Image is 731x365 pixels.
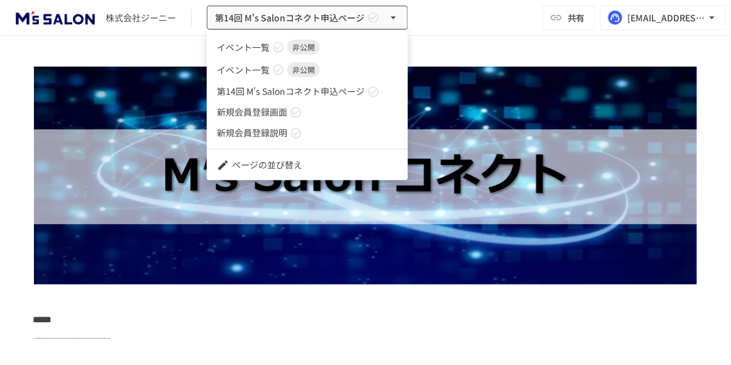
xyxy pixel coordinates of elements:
span: 新規会員登録画面 [217,106,287,119]
li: ページの並び替え [207,155,408,175]
span: イベント一覧 [217,63,270,77]
span: 非公開 [287,41,320,53]
span: 非公開 [287,64,320,75]
span: ログイン画面 [217,147,270,160]
span: 第14回 M's Salonコネクト申込ページ [217,85,365,98]
span: 新規会員登録説明 [217,126,287,139]
span: イベント一覧 [217,41,270,54]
